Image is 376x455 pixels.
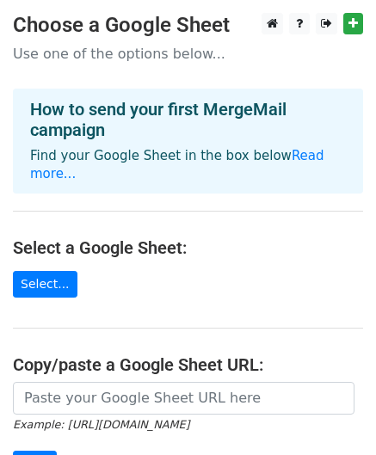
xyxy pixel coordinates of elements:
[13,354,363,375] h4: Copy/paste a Google Sheet URL:
[13,13,363,38] h3: Choose a Google Sheet
[30,147,346,183] p: Find your Google Sheet in the box below
[30,99,346,140] h4: How to send your first MergeMail campaign
[30,148,324,181] a: Read more...
[13,45,363,63] p: Use one of the options below...
[13,382,354,415] input: Paste your Google Sheet URL here
[13,237,363,258] h4: Select a Google Sheet:
[13,271,77,298] a: Select...
[13,418,189,431] small: Example: [URL][DOMAIN_NAME]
